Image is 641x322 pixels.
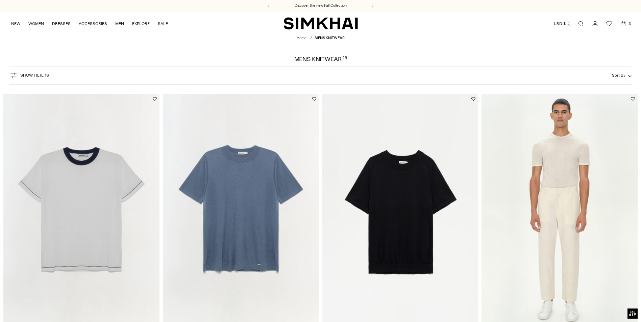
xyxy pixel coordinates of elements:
a: SALE [158,16,168,31]
a: Open cart modal [617,17,630,30]
div: / [310,35,312,41]
a: MEN [115,16,124,31]
button: Add to Wishlist [471,97,475,101]
a: Open search modal [574,17,588,30]
div: 25 [342,56,347,62]
button: USD $ [554,16,572,31]
a: Wishlist [602,17,616,30]
a: WOMEN [28,16,44,31]
a: SIMKHAI [283,17,358,30]
span: MENS KNITWEAR [315,36,345,40]
a: EXPLORE [132,16,150,31]
button: Show Filters [9,70,49,81]
a: ACCESSORIES [79,16,107,31]
button: Add to Wishlist [153,97,157,101]
button: Add to Wishlist [631,97,635,101]
button: Add to Wishlist [312,97,316,101]
span: 0 [627,20,633,26]
nav: breadcrumbs [297,35,345,41]
h1: MENS KNITWEAR [294,56,347,62]
a: DRESSES [52,16,71,31]
a: Go to the account page [588,17,602,30]
span: Show Filters [20,73,49,78]
a: Discover the new Fall Collection [295,3,347,8]
a: NEW [11,16,20,31]
span: Sort By [612,73,625,78]
button: Sort By [612,72,632,79]
a: Home [297,36,306,40]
